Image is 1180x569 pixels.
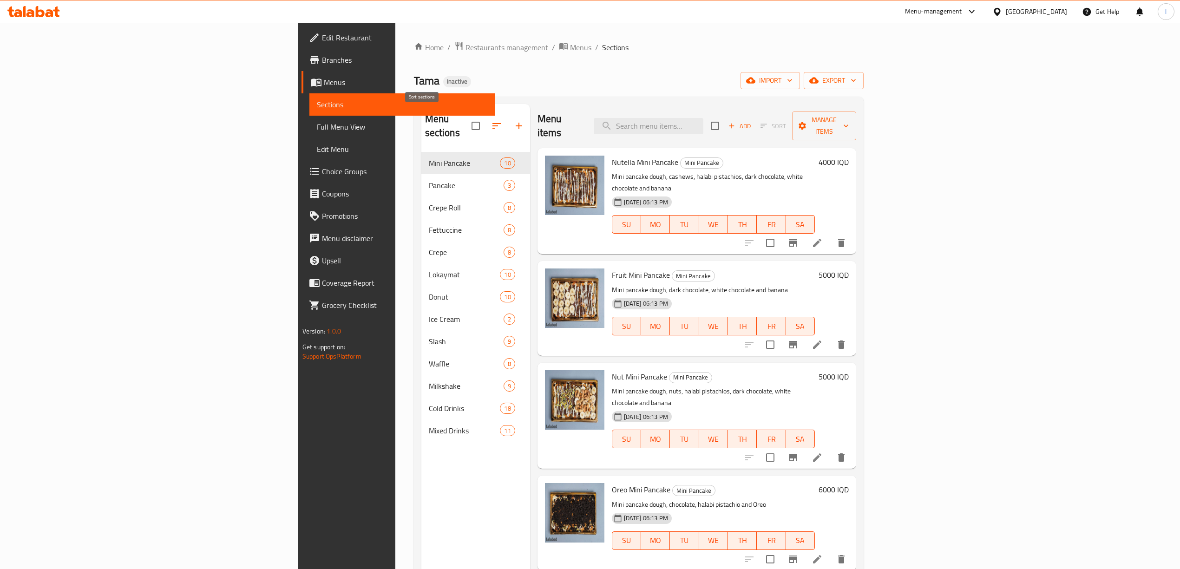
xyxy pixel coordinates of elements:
span: Slash [429,336,504,347]
button: WE [699,317,728,335]
a: Edit Restaurant [302,26,495,49]
span: MO [645,534,666,547]
span: WE [703,218,724,231]
div: items [504,180,515,191]
span: Nutella Mini Pancake [612,155,678,169]
span: MO [645,320,666,333]
div: Mini Pancake [672,270,715,281]
button: SU [612,430,641,448]
span: 11 [500,426,514,435]
span: Add item [725,119,754,133]
span: TU [674,218,695,231]
span: Select to update [760,448,780,467]
span: Menus [570,42,591,53]
span: FR [760,534,782,547]
span: l [1165,7,1167,17]
div: items [504,336,515,347]
a: Edit menu item [812,339,823,350]
button: SU [612,531,641,550]
span: WE [703,432,724,446]
span: Choice Groups [322,166,487,177]
a: Sections [309,93,495,116]
a: Branches [302,49,495,71]
h6: 5000 IQD [819,268,849,281]
button: SU [612,215,641,234]
div: Milkshake9 [421,375,530,397]
a: Support.OpsPlatform [302,350,361,362]
button: Add section [508,115,530,137]
span: Nut Mini Pancake [612,370,667,384]
span: TU [674,534,695,547]
span: SA [790,432,811,446]
a: Coverage Report [302,272,495,294]
span: export [811,75,856,86]
div: items [504,224,515,235]
button: TU [670,317,699,335]
div: Lokaymat10 [421,263,530,286]
span: SA [790,218,811,231]
span: Mini Pancake [673,485,715,496]
span: SU [616,534,637,547]
span: FR [760,320,782,333]
div: items [500,157,515,169]
span: SA [790,534,811,547]
span: WE [703,534,724,547]
p: Mini pancake dough, cashews, halabi pistachios, dark chocolate, white chocolate and banana [612,171,815,194]
button: WE [699,531,728,550]
span: 8 [504,203,515,212]
div: Lokaymat [429,269,500,280]
div: items [504,358,515,369]
div: Mini Pancake [429,157,500,169]
div: Cold Drinks18 [421,397,530,419]
span: SA [790,320,811,333]
span: Oreo Mini Pancake [612,483,670,497]
span: Get support on: [302,341,345,353]
button: TH [728,531,757,550]
button: delete [830,232,852,254]
span: 10 [500,270,514,279]
li: / [595,42,598,53]
span: Cold Drinks [429,403,500,414]
a: Coupons [302,183,495,205]
span: Donut [429,291,500,302]
div: [GEOGRAPHIC_DATA] [1006,7,1067,17]
div: Fettuccine8 [421,219,530,241]
button: SA [786,215,815,234]
span: Coupons [322,188,487,199]
span: [DATE] 06:13 PM [620,198,672,207]
span: 9 [504,337,515,346]
h6: 4000 IQD [819,156,849,169]
span: Grocery Checklist [322,300,487,311]
span: Mixed Drinks [429,425,500,436]
span: MO [645,218,666,231]
h6: 5000 IQD [819,370,849,383]
div: Crepe Roll8 [421,196,530,219]
div: items [504,314,515,325]
span: Manage items [800,114,849,137]
button: SA [786,531,815,550]
span: Menus [324,77,487,88]
p: Mini pancake dough, nuts, halabi pistachios, dark chocolate, white chocolate and banana [612,386,815,409]
a: Choice Groups [302,160,495,183]
button: FR [757,430,786,448]
span: Crepe [429,247,504,258]
a: Menus [559,41,591,53]
h2: Menu items [538,112,583,140]
button: MO [641,215,670,234]
span: SU [616,218,637,231]
button: TH [728,215,757,234]
span: Waffle [429,358,504,369]
button: FR [757,531,786,550]
div: items [500,269,515,280]
img: Nutella Mini Pancake [545,156,604,215]
li: / [552,42,555,53]
span: FR [760,432,782,446]
span: [DATE] 06:13 PM [620,412,672,421]
div: items [504,380,515,392]
button: delete [830,334,852,356]
span: 8 [504,248,515,257]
